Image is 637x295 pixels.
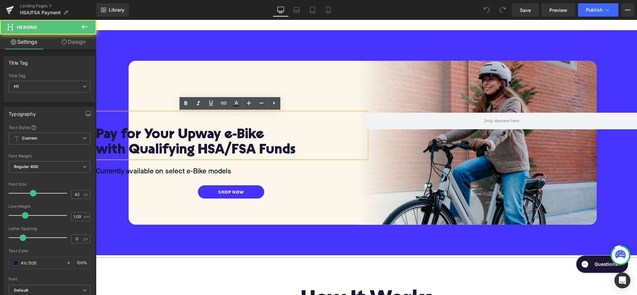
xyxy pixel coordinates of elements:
span: em [84,214,89,219]
span: px [84,192,89,197]
a: Laptop [289,3,305,17]
iframe: Gorgias live chat messenger [477,233,534,255]
div: Text Styles [9,125,90,130]
div: Typography [9,107,36,117]
a: Landing Pages [20,3,96,9]
span: Shop Now [122,170,148,174]
span: Library [109,7,124,13]
span: Publish [586,7,602,13]
div: Font Size [9,182,90,187]
span: HSA/FSA Payment [20,10,61,15]
button: Redo [496,3,509,17]
b: Regular 400 [14,164,38,169]
button: More [621,3,634,17]
span: Heading [17,25,37,30]
a: Preview [541,3,575,17]
div: Text Color [9,249,90,253]
span: px [84,237,89,241]
div: Title Tag [9,56,28,66]
button: Undo [480,3,493,17]
div: Letter Spacing [9,226,90,231]
div: Font Weight [9,154,90,158]
div: Open Intercom Messenger [614,272,630,288]
b: H1 [14,84,19,89]
div: Font [9,277,90,281]
div: Title Tag [9,74,90,78]
span: Preview [549,7,567,14]
a: New Library [96,3,129,17]
a: Desktop [273,3,289,17]
div: Line Height [9,204,90,209]
div: % [74,257,90,269]
a: Mobile [320,3,336,17]
a: Tablet [305,3,320,17]
b: Custom [22,136,37,141]
span: Save [520,7,531,14]
a: Design [49,34,98,49]
button: Publish [578,3,618,17]
i: Default [14,288,28,293]
a: Shop Now [102,165,169,179]
input: Color [21,259,63,266]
